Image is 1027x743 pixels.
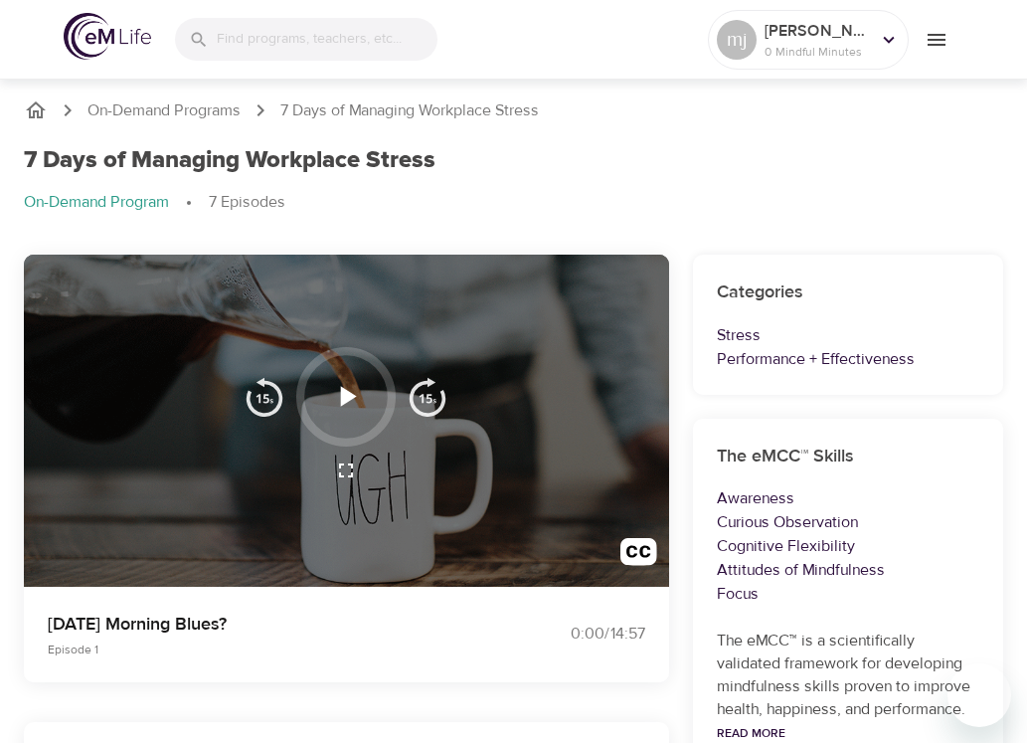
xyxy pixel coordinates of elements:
[717,558,979,582] p: Attitudes of Mindfulness
[909,12,963,67] button: menu
[717,582,979,606] p: Focus
[48,641,489,658] p: Episode 1
[408,377,447,417] img: 15s_next.svg
[48,611,489,638] p: [DATE] Morning Blues?
[217,18,437,61] input: Find programs, teachers, etc...
[765,19,870,43] p: [PERSON_NAME]
[717,323,979,347] p: Stress
[64,13,151,60] img: logo
[24,191,1003,215] nav: breadcrumb
[717,725,785,741] a: Read More
[209,191,285,214] p: 7 Episodes
[717,534,979,558] p: Cognitive Flexibility
[87,99,241,122] a: On-Demand Programs
[717,510,979,534] p: Curious Observation
[717,20,757,60] div: mj
[608,526,669,587] button: Transcript/Closed Captions (c)
[717,486,979,510] p: Awareness
[245,377,284,417] img: 15s_prev.svg
[765,43,870,61] p: 0 Mindful Minutes
[24,146,435,175] h1: 7 Days of Managing Workplace Stress
[717,443,979,471] h6: The eMCC™ Skills
[717,347,979,371] p: Performance + Effectiveness
[620,538,657,575] img: open_caption.svg
[24,191,169,214] p: On-Demand Program
[717,630,979,743] p: The eMCC™ is a scientifically validated framework for developing mindfulness skills proven to imp...
[947,663,1011,727] iframe: Button to launch messaging window
[24,98,1003,122] nav: breadcrumb
[513,623,644,646] div: 0:00 / 14:57
[280,99,539,122] p: 7 Days of Managing Workplace Stress
[717,279,979,307] h6: Categories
